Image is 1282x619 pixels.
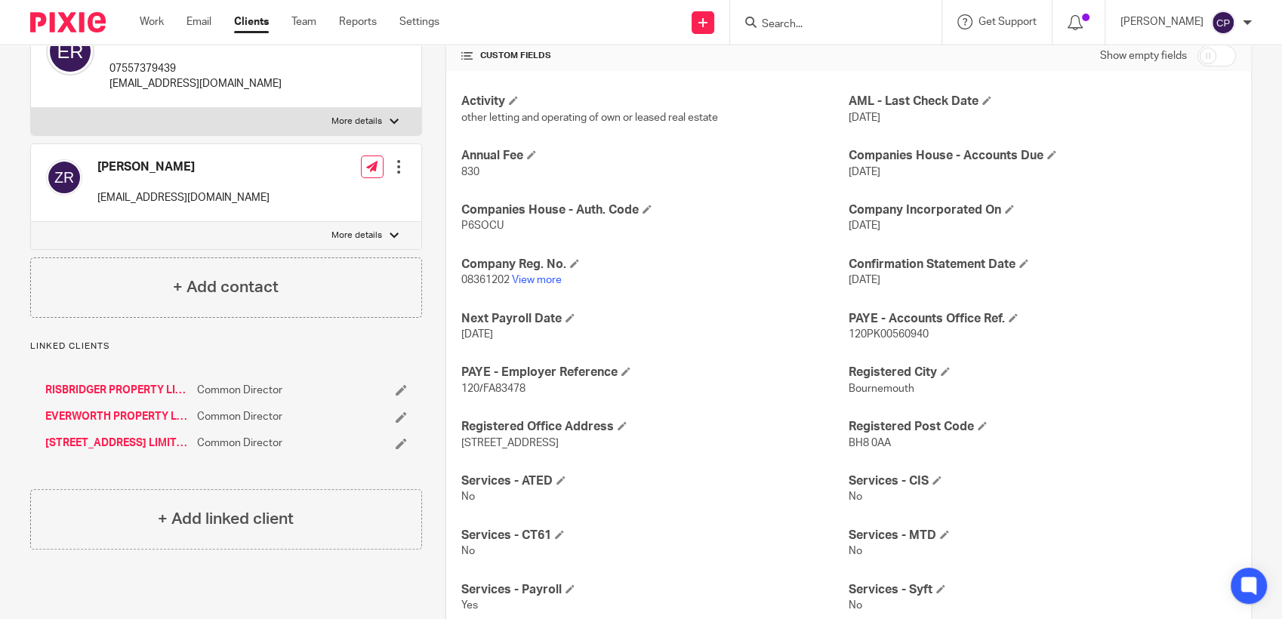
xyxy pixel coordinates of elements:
[461,329,493,340] span: [DATE]
[461,582,849,598] h4: Services - Payroll
[173,276,279,299] h4: + Add contact
[339,14,377,29] a: Reports
[461,257,849,273] h4: Company Reg. No.
[461,438,559,448] span: [STREET_ADDRESS]
[849,473,1236,489] h4: Services - CIS
[461,202,849,218] h4: Companies House - Auth. Code
[849,257,1236,273] h4: Confirmation Statement Date
[849,600,862,611] span: No
[849,220,880,231] span: [DATE]
[849,202,1236,218] h4: Company Incorporated On
[461,167,479,177] span: 830
[849,491,862,502] span: No
[849,167,880,177] span: [DATE]
[45,436,190,451] a: [STREET_ADDRESS] LIMITED
[849,438,891,448] span: BH8 0AA
[849,383,914,394] span: Bournemouth
[849,148,1236,164] h4: Companies House - Accounts Due
[849,329,929,340] span: 120PK00560940
[461,275,510,285] span: 08361202
[760,18,896,32] input: Search
[461,220,504,231] span: P6SOCU
[30,340,422,353] p: Linked clients
[197,409,282,424] span: Common Director
[461,148,849,164] h4: Annual Fee
[197,436,282,451] span: Common Director
[849,365,1236,380] h4: Registered City
[291,14,316,29] a: Team
[461,365,849,380] h4: PAYE - Employer Reference
[45,383,190,398] a: RISBRIDGER PROPERTY LIMITED
[461,419,849,435] h4: Registered Office Address
[461,112,718,123] span: other letting and operating of own or leased real estate
[849,419,1236,435] h4: Registered Post Code
[197,383,282,398] span: Common Director
[512,275,562,285] a: View more
[30,12,106,32] img: Pixie
[45,409,190,424] a: EVERWORTH PROPERTY LIMITED
[461,546,475,556] span: No
[978,17,1037,27] span: Get Support
[109,76,282,91] p: [EMAIL_ADDRESS][DOMAIN_NAME]
[849,94,1236,109] h4: AML - Last Check Date
[849,582,1236,598] h4: Services - Syft
[461,491,475,502] span: No
[158,507,294,531] h4: + Add linked client
[849,112,880,123] span: [DATE]
[1100,48,1187,63] label: Show empty fields
[461,94,849,109] h4: Activity
[97,159,270,175] h4: [PERSON_NAME]
[331,115,382,128] p: More details
[849,275,880,285] span: [DATE]
[461,473,849,489] h4: Services - ATED
[849,546,862,556] span: No
[461,600,478,611] span: Yes
[109,61,282,76] p: 07557379439
[849,528,1236,544] h4: Services - MTD
[1120,14,1203,29] p: [PERSON_NAME]
[234,14,269,29] a: Clients
[46,27,94,75] img: svg%3E
[1211,11,1235,35] img: svg%3E
[461,50,849,62] h4: CUSTOM FIELDS
[140,14,164,29] a: Work
[46,159,82,196] img: svg%3E
[461,311,849,327] h4: Next Payroll Date
[186,14,211,29] a: Email
[461,383,525,394] span: 120/FA83478
[849,311,1236,327] h4: PAYE - Accounts Office Ref.
[461,528,849,544] h4: Services - CT61
[331,229,382,242] p: More details
[97,190,270,205] p: [EMAIL_ADDRESS][DOMAIN_NAME]
[399,14,439,29] a: Settings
